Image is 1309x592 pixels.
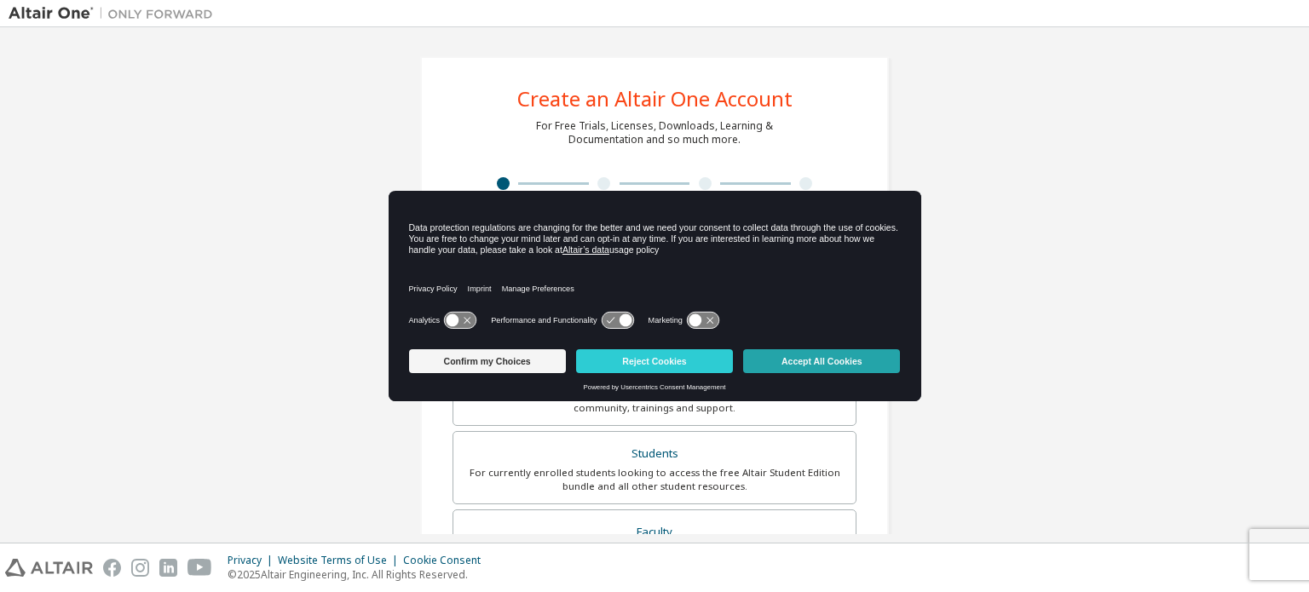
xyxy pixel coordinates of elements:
div: For currently enrolled students looking to access the free Altair Student Edition bundle and all ... [464,466,845,493]
img: linkedin.svg [159,559,177,577]
div: For Free Trials, Licenses, Downloads, Learning & Documentation and so much more. [536,119,773,147]
img: Altair One [9,5,222,22]
img: youtube.svg [187,559,212,577]
div: Students [464,442,845,466]
img: altair_logo.svg [5,559,93,577]
div: Faculty [464,520,845,544]
img: facebook.svg [103,559,121,577]
div: Create an Altair One Account [517,89,793,109]
img: instagram.svg [131,559,149,577]
div: Privacy [228,554,278,567]
div: Website Terms of Use [278,554,403,567]
div: Cookie Consent [403,554,491,567]
p: © 2025 Altair Engineering, Inc. All Rights Reserved. [228,567,491,582]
